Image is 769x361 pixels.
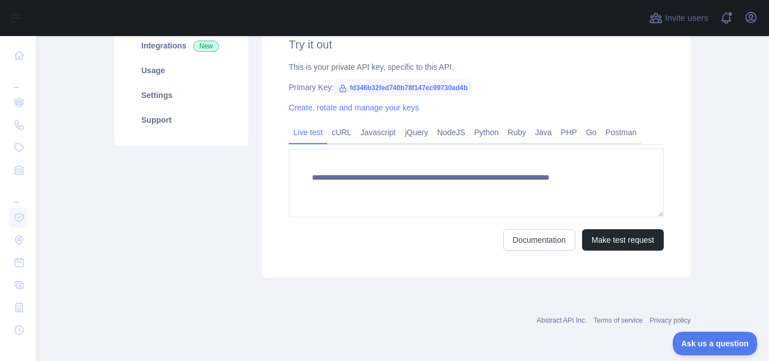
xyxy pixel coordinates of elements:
[193,41,219,52] span: New
[503,229,575,251] a: Documentation
[327,123,356,141] a: cURL
[531,123,557,141] a: Java
[400,123,432,141] a: jQuery
[593,317,642,324] a: Terms of service
[673,332,758,355] iframe: Toggle Customer Support
[650,317,691,324] a: Privacy policy
[9,68,27,90] div: ...
[582,123,601,141] a: Go
[537,317,587,324] a: Abstract API Inc.
[289,37,664,52] h2: Try it out
[665,12,708,25] span: Invite users
[470,123,503,141] a: Python
[601,123,641,141] a: Postman
[128,33,235,58] a: Integrations New
[647,9,710,27] button: Invite users
[356,123,400,141] a: Javascript
[128,108,235,132] a: Support
[289,103,419,112] a: Create, rotate and manage your keys
[9,182,27,205] div: ...
[503,123,531,141] a: Ruby
[289,123,327,141] a: Live test
[289,82,664,93] div: Primary Key:
[128,83,235,108] a: Settings
[432,123,470,141] a: NodeJS
[334,79,472,96] span: fd346b32fed740b78f147ec99730ad4b
[582,229,664,251] button: Make test request
[556,123,582,141] a: PHP
[128,58,235,83] a: Usage
[289,61,664,73] div: This is your private API key, specific to this API.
